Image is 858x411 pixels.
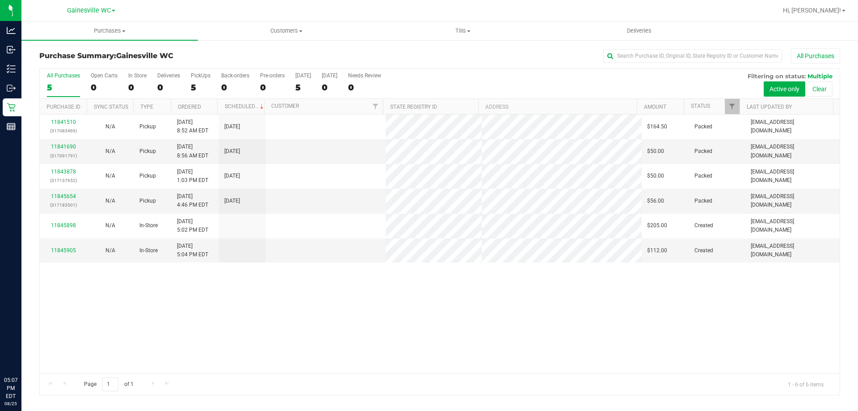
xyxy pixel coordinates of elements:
a: Type [140,104,153,110]
span: Not Applicable [105,173,115,179]
div: All Purchases [47,72,80,79]
span: Pickup [139,123,156,131]
a: 11845905 [51,247,76,254]
inline-svg: Reports [7,122,16,131]
a: Filter [725,99,740,114]
div: Open Carts [91,72,118,79]
a: Customer [271,103,299,109]
span: [DATE] [224,197,240,205]
button: All Purchases [791,48,840,64]
span: Customers [198,27,374,35]
input: 1 [102,377,118,391]
div: 0 [260,82,285,93]
div: Deliveries [157,72,180,79]
a: Last Updated By [747,104,792,110]
div: 0 [91,82,118,93]
span: Not Applicable [105,222,115,229]
a: Purchase ID [46,104,80,110]
span: Packed [694,172,712,180]
span: [DATE] 5:04 PM EDT [177,242,208,259]
iframe: Resource center [9,339,36,366]
inline-svg: Retail [7,103,16,112]
h3: Purchase Summary: [39,52,306,60]
div: Needs Review [348,72,381,79]
p: (317137652) [45,176,81,185]
span: [EMAIL_ADDRESS][DOMAIN_NAME] [751,242,834,259]
span: $112.00 [647,246,667,255]
a: 11845654 [51,193,76,199]
span: Gainesville WC [116,51,173,60]
p: 05:07 PM EDT [4,376,17,400]
button: N/A [105,221,115,230]
button: N/A [105,172,115,180]
a: Filter [368,99,383,114]
div: [DATE] [295,72,311,79]
span: [DATE] 8:56 AM EDT [177,143,208,160]
span: Packed [694,123,712,131]
th: Address [478,99,637,114]
div: 5 [295,82,311,93]
span: [EMAIL_ADDRESS][DOMAIN_NAME] [751,192,834,209]
span: $164.50 [647,123,667,131]
span: [DATE] 8:52 AM EDT [177,118,208,135]
span: Not Applicable [105,123,115,130]
div: 0 [128,82,147,93]
span: $205.00 [647,221,667,230]
span: Purchases [21,27,198,35]
div: 0 [221,82,249,93]
span: Filtering on status: [748,72,806,80]
span: Not Applicable [105,198,115,204]
button: Active only [764,81,805,97]
div: 0 [322,82,337,93]
span: [EMAIL_ADDRESS][DOMAIN_NAME] [751,217,834,234]
a: 11845898 [51,222,76,229]
span: 1 - 6 of 6 items [781,377,831,391]
span: [EMAIL_ADDRESS][DOMAIN_NAME] [751,118,834,135]
inline-svg: Inbound [7,45,16,54]
span: $50.00 [647,172,664,180]
span: [DATE] 1:03 PM EDT [177,168,208,185]
span: [DATE] [224,147,240,156]
span: $50.00 [647,147,664,156]
span: In-Store [139,221,158,230]
a: 11841510 [51,119,76,125]
div: 0 [157,82,180,93]
div: 5 [47,82,80,93]
span: [DATE] [224,123,240,131]
div: Back-orders [221,72,249,79]
span: Deliveries [615,27,664,35]
span: Pickup [139,147,156,156]
button: N/A [105,147,115,156]
div: 0 [348,82,381,93]
a: Ordered [178,104,201,110]
a: 11843878 [51,169,76,175]
button: N/A [105,123,115,131]
div: In Store [128,72,147,79]
a: Purchases [21,21,198,40]
button: N/A [105,197,115,205]
span: [DATE] [224,172,240,180]
span: Created [694,221,713,230]
p: (317083469) [45,127,81,135]
span: In-Store [139,246,158,255]
div: PickUps [191,72,210,79]
span: Packed [694,147,712,156]
span: Created [694,246,713,255]
a: Tills [374,21,551,40]
div: [DATE] [322,72,337,79]
a: Scheduled [225,103,265,110]
a: Amount [644,104,666,110]
a: State Registry ID [390,104,437,110]
span: Packed [694,197,712,205]
span: Gainesville WC [67,7,111,14]
div: Pre-orders [260,72,285,79]
a: Status [691,103,710,109]
inline-svg: Inventory [7,64,16,73]
span: Not Applicable [105,148,115,154]
inline-svg: Analytics [7,26,16,35]
span: $56.00 [647,197,664,205]
span: Page of 1 [76,377,141,391]
p: 08/25 [4,400,17,407]
span: Tills [375,27,551,35]
a: Sync Status [94,104,128,110]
